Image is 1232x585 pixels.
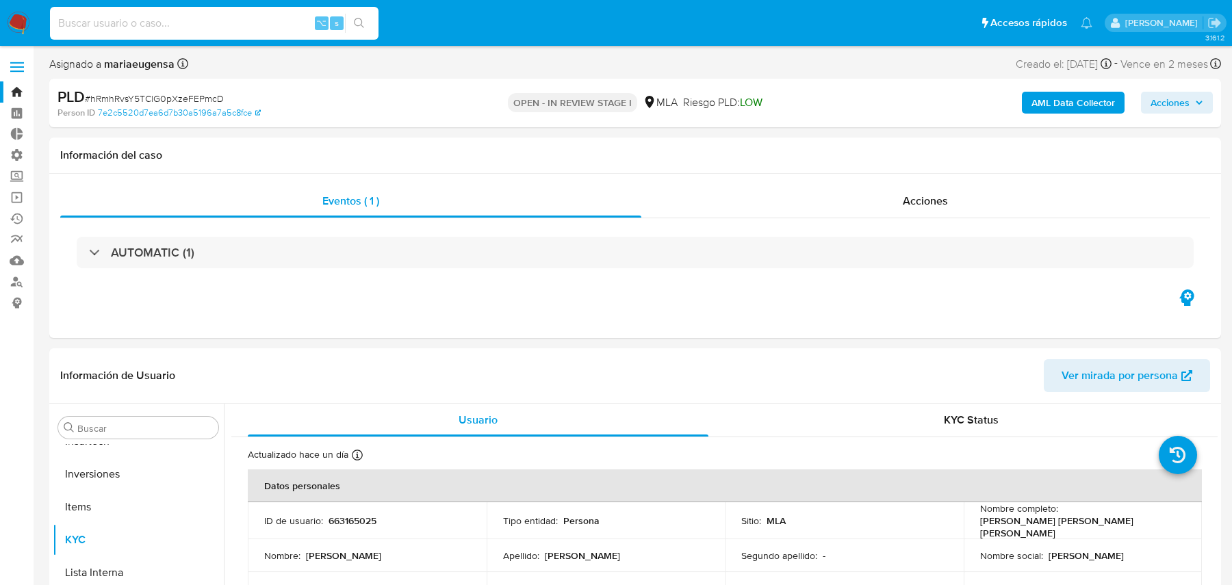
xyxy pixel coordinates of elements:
p: ID de usuario : [264,515,323,527]
p: OPEN - IN REVIEW STAGE I [508,93,637,112]
span: Asignado a [49,57,175,72]
button: Ver mirada por persona [1044,359,1210,392]
input: Buscar [77,422,213,434]
span: Usuario [459,412,498,428]
b: PLD [57,86,85,107]
p: Nombre completo : [980,502,1058,515]
div: MLA [643,95,678,110]
div: Creado el: [DATE] [1016,55,1112,73]
span: Ver mirada por persona [1062,359,1178,392]
p: Nombre : [264,549,300,562]
span: Eventos ( 1 ) [322,193,379,209]
div: AUTOMATIC (1) [77,237,1194,268]
button: Buscar [64,422,75,433]
p: MLA [767,515,786,527]
th: Datos personales [248,469,1202,502]
h3: AUTOMATIC (1) [111,245,194,260]
span: ⌥ [316,16,326,29]
p: Nombre social : [980,549,1043,562]
p: Actualizado hace un día [248,448,348,461]
p: [PERSON_NAME] [1049,549,1124,562]
span: Acciones [1151,92,1190,114]
p: Sitio : [741,515,761,527]
h1: Información de Usuario [60,369,175,382]
button: search-icon [345,14,373,33]
span: LOW [740,94,762,110]
b: mariaeugensa [101,56,175,72]
span: # hRmhRvsY5TClG0pXzeFEPmcD [85,92,224,105]
span: Riesgo PLD: [683,95,762,110]
p: - [823,549,825,562]
a: 7e2c5520d7ea6d7b30a5196a7a5c8fce [98,107,261,119]
p: [PERSON_NAME] [545,549,620,562]
span: Vence en 2 meses [1120,57,1208,72]
input: Buscar usuario o caso... [50,14,378,32]
p: Tipo entidad : [503,515,558,527]
p: Persona [563,515,600,527]
span: s [335,16,339,29]
span: - [1114,55,1118,73]
p: Segundo apellido : [741,549,817,562]
button: Inversiones [53,458,224,491]
a: Salir [1207,16,1222,30]
button: Acciones [1141,92,1213,114]
b: Person ID [57,107,95,119]
h1: Información del caso [60,148,1210,162]
button: Items [53,491,224,523]
p: juan.calo@mercadolibre.com [1125,16,1203,29]
span: Accesos rápidos [990,16,1067,30]
button: AML Data Collector [1022,92,1125,114]
button: KYC [53,523,224,556]
span: Acciones [903,193,948,209]
b: AML Data Collector [1031,92,1115,114]
p: 663165025 [329,515,376,527]
a: Notificaciones [1081,17,1092,29]
p: [PERSON_NAME] [306,549,381,562]
p: [PERSON_NAME] [PERSON_NAME] [PERSON_NAME] [980,515,1181,539]
span: KYC Status [944,412,999,428]
p: Apellido : [503,549,539,562]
